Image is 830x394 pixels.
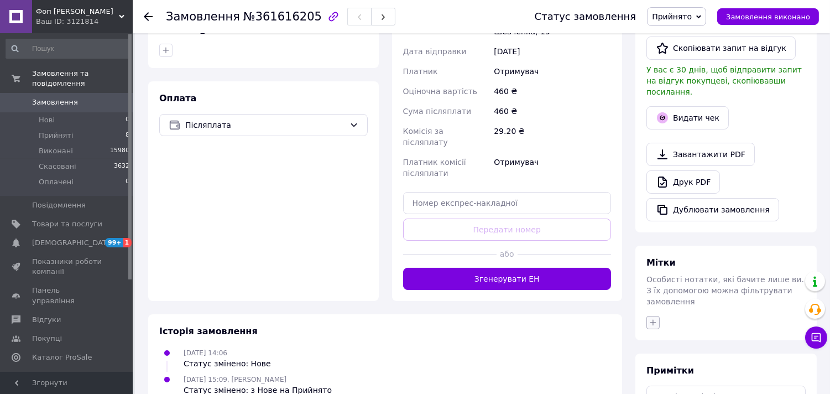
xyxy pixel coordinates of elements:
div: 460 ₴ [492,81,613,101]
span: Замовлення [32,97,78,107]
div: Отримувач [492,152,613,183]
div: Отримувач [492,61,613,81]
span: 8 [126,131,129,141]
span: Каталог ProSale [32,352,92,362]
span: Сума післяплати [403,107,472,116]
span: [DEMOGRAPHIC_DATA] [32,238,114,248]
div: 460 ₴ [492,101,613,121]
span: Замовлення виконано [726,13,810,21]
span: Дата відправки [403,47,467,56]
span: Замовлення та повідомлення [32,69,133,89]
span: Платник комісії післяплати [403,158,466,178]
span: Оплата [159,93,196,103]
span: Післяплата [185,119,345,131]
span: Повідомлення [32,200,86,210]
span: Платник [403,67,438,76]
span: Скасовані [39,162,76,172]
span: або [497,248,518,260]
span: Оплачені [39,177,74,187]
span: Виконані [39,146,73,156]
span: №361616205 [243,10,322,23]
span: 0 [126,115,129,125]
span: [DATE] 14:06 [184,349,227,357]
span: 99+ [105,238,123,247]
span: 15980 [110,146,129,156]
div: Статус замовлення [535,11,636,22]
span: Прийняті [39,131,73,141]
input: Номер експрес-накладної [403,192,612,214]
button: Згенерувати ЕН [403,268,612,290]
span: Покупці [32,334,62,344]
span: Мітки [646,257,676,268]
a: Завантажити PDF [646,143,755,166]
button: Видати чек [646,106,729,129]
div: [DATE] [492,42,613,61]
button: Скопіювати запит на відгук [646,37,796,60]
span: Замовлення [166,10,240,23]
div: Повернутися назад [144,11,153,22]
span: Особисті нотатки, які бачите лише ви. З їх допомогою можна фільтрувати замовлення [646,275,804,306]
span: 0 [126,177,129,187]
button: Дублювати замовлення [646,198,779,221]
span: Відгуки [32,315,61,325]
span: Показники роботи компанії [32,257,102,277]
button: Чат з покупцем [805,326,827,349]
a: Друк PDF [646,170,720,194]
span: У вас є 30 днів, щоб відправити запит на відгук покупцеві, скопіювавши посилання. [646,65,802,96]
span: Фоп Рибалка Сабіна Абілівна [36,7,119,17]
button: Замовлення виконано [717,8,819,25]
span: Панель управління [32,286,102,305]
span: Товари та послуги [32,219,102,229]
span: Нові [39,115,55,125]
span: 1 [123,238,132,247]
span: Оціночна вартість [403,87,477,96]
span: Історія замовлення [159,326,258,336]
span: Прийнято [652,12,692,21]
span: 3632 [114,162,129,172]
span: Комісія за післяплату [403,127,448,147]
div: Ваш ID: 3121814 [36,17,133,27]
span: [DATE] 15:09, [PERSON_NAME] [184,376,286,383]
div: 29.20 ₴ [492,121,613,152]
div: Статус змінено: Нове [184,358,271,369]
span: Примітки [646,365,694,376]
input: Пошук [6,39,130,59]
